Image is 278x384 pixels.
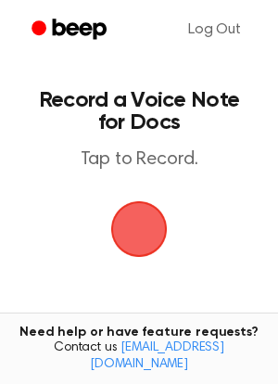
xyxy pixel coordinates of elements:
img: Beep Logo [111,201,167,257]
a: Beep [19,12,123,48]
a: [EMAIL_ADDRESS][DOMAIN_NAME] [90,341,224,371]
span: Contact us [11,340,267,373]
h1: Record a Voice Note for Docs [33,89,245,134]
a: Log Out [170,7,259,52]
p: Tap to Record. [33,148,245,172]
